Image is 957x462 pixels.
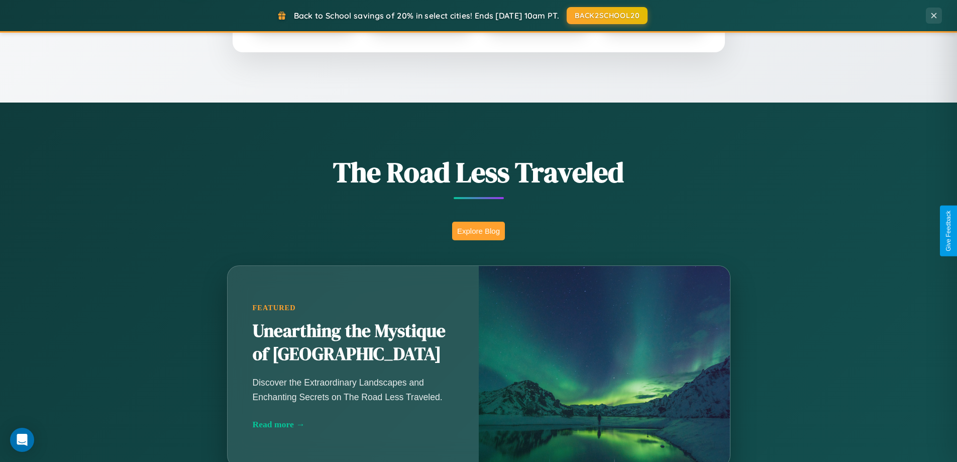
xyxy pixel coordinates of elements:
[452,222,505,240] button: Explore Blog
[945,211,952,251] div: Give Feedback
[567,7,648,24] button: BACK2SCHOOL20
[253,419,454,430] div: Read more →
[253,320,454,366] h2: Unearthing the Mystique of [GEOGRAPHIC_DATA]
[253,304,454,312] div: Featured
[253,376,454,404] p: Discover the Extraordinary Landscapes and Enchanting Secrets on The Road Less Traveled.
[294,11,559,21] span: Back to School savings of 20% in select cities! Ends [DATE] 10am PT.
[10,428,34,452] div: Open Intercom Messenger
[177,153,780,192] h1: The Road Less Traveled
